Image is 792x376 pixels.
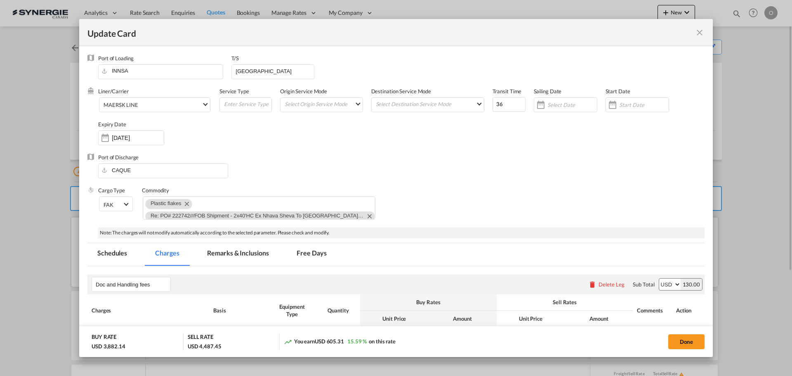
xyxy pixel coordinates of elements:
[695,28,705,38] md-icon: icon-close fg-AAA8AD m-0 pointer
[362,212,375,220] button: Remove Re: PO# 222742///FOB Shipment - 2x40'HC Ex Nhava Sheva To Montreal///Cnee - TILTON INC///S...
[633,281,654,288] div: Sub Total
[151,213,527,219] span: Re: PO# 222742///FOB Shipment - 2x40'HC Ex Nhava Sheva To Montreal///Cnee - TILTON INC///Shpr - D...
[145,243,189,266] md-tab-item: Charges
[547,102,597,108] input: Select Date
[179,199,192,208] button: Remove Plastic flakes
[272,303,312,318] div: Equipment Type
[619,102,669,108] input: Start Date
[493,88,522,95] label: Transit Time
[87,187,94,193] img: cargo.png
[223,98,271,110] input: Enter Service Type
[681,279,702,290] div: 130.00
[151,200,181,206] span: Plastic flakes
[428,311,496,327] th: Amount
[151,212,365,220] div: Re: PO# 222742///FOB Shipment - 2x40'HC Ex Nhava Sheva To Montreal///Cnee - TILTON INC///Shpr - D...
[87,27,695,38] div: Update Card
[606,88,630,95] label: Start Date
[280,88,327,95] label: Origin Service Mode
[98,227,705,239] div: Note: The charges will not modify automatically according to the selected parameter. Please check...
[98,88,129,95] label: Liner/Carrier
[315,338,344,345] span: USD 605.31
[284,338,292,346] md-icon: icon-trending-up
[92,343,125,350] div: USD 3,882.14
[501,298,629,306] div: Sell Rates
[231,55,239,61] label: T/S
[287,243,336,266] md-tab-item: Free Days
[92,307,205,314] div: Charges
[98,55,134,61] label: Port of Loading
[672,294,705,326] th: Action
[588,281,625,288] button: Delete Leg
[87,243,345,266] md-pagination-wrapper: Use the left and right arrow keys to navigate between tabs
[98,187,125,194] label: Cargo Type
[364,298,493,306] div: Buy Rates
[284,338,396,346] div: You earn on this rate
[142,187,169,194] label: Commodity
[493,97,526,112] input: 0
[143,196,375,220] md-chips-wrap: Chips container. Use arrow keys to select chips.
[99,196,133,211] md-select: Select Cargo type: FAK
[98,154,139,161] label: Port of Discharge
[375,98,484,110] md-select: Select Destination Service Mode
[98,121,126,128] label: Expiry Date
[565,311,633,327] th: Amount
[371,88,431,95] label: Destination Service Mode
[102,164,228,176] input: Enter Port of Discharge
[151,199,183,208] div: Plastic flakes. Press delete to remove this chip.
[668,334,705,349] button: Done
[96,278,170,291] input: Leg Name
[188,333,213,343] div: SELL RATE
[104,201,113,208] div: FAK
[219,88,249,95] label: Service Type
[588,280,596,289] md-icon: icon-delete
[213,307,264,314] div: Basis
[633,294,672,326] th: Comments
[112,135,164,141] input: Expiry Date
[235,65,314,77] input: Enter T/S
[92,333,116,343] div: BUY RATE
[599,281,625,288] div: Delete Leg
[360,311,428,327] th: Unit Price
[104,102,138,108] div: MAERSK LINE
[188,343,222,350] div: USD 4,487.45
[102,65,223,77] input: Enter Port of Loading
[99,97,210,112] md-select: Select Liner: MAERSK LINE
[284,98,363,110] md-select: Select Origin Service Mode
[497,311,565,327] th: Unit Price
[79,19,713,357] md-dialog: Update CardPort of ...
[87,243,137,266] md-tab-item: Schedules
[347,338,367,345] span: 15.59 %
[321,307,356,314] div: Quantity
[197,243,278,266] md-tab-item: Remarks & Inclusions
[534,88,562,95] label: Sailing Date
